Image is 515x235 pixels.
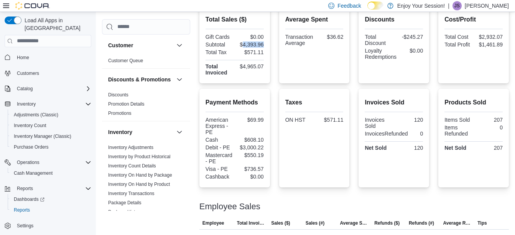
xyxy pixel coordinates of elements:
div: $3,000.22 [236,144,264,151]
span: Reports [17,185,33,192]
button: Customer [175,41,184,50]
span: Refunds ($) [374,220,400,226]
span: Inventory by Product Historical [108,154,171,160]
span: Package History [108,209,142,215]
div: Items Refunded [444,124,472,137]
span: Refunds (#) [409,220,434,226]
span: Catalog [14,84,91,93]
span: Discounts [108,92,128,98]
div: $4,965.07 [236,63,264,70]
strong: Total Invoiced [206,63,227,76]
a: Promotion Details [108,101,145,107]
span: Cash Management [11,169,91,178]
a: Customer Queue [108,58,143,63]
button: Settings [2,220,94,231]
h2: Products Sold [444,98,503,107]
span: Settings [17,223,33,229]
a: Home [14,53,32,62]
div: $608.10 [236,137,264,143]
h2: Cost/Profit [444,15,503,24]
span: Promotions [108,110,132,116]
button: Reports [8,205,94,215]
a: Purchase Orders [11,142,52,152]
span: Tips [477,220,487,226]
div: $736.57 [236,166,264,172]
button: Inventory [2,99,94,109]
span: Dashboards [14,196,44,202]
button: Customer [108,41,173,49]
button: Reports [2,183,94,194]
div: $2,932.07 [475,34,503,40]
strong: Net Sold [444,145,466,151]
div: American Express - PE [206,117,233,135]
div: $4,393.96 [236,41,264,48]
span: Inventory Transactions [108,190,155,197]
span: Operations [17,159,39,165]
span: Adjustments (Classic) [14,112,58,118]
span: Employee [202,220,224,226]
h2: Invoices Sold [365,98,423,107]
h3: Customer [108,41,133,49]
p: Enjoy Your Session! [397,1,445,10]
button: Inventory [108,128,173,136]
div: Mastercard - PE [206,152,233,164]
span: Inventory [14,99,91,109]
a: Inventory Count [11,121,49,130]
span: Inventory On Hand by Package [108,172,172,178]
span: Dashboards [11,195,91,204]
span: Customer Queue [108,58,143,64]
span: Inventory Count [11,121,91,130]
a: Dashboards [11,195,48,204]
div: Total Profit [444,41,472,48]
div: $550.19 [236,152,264,158]
div: 207 [475,145,503,151]
button: Operations [14,158,43,167]
a: Inventory Count Details [108,163,156,169]
button: Discounts & Promotions [108,76,173,83]
a: Inventory Adjustments [108,145,153,150]
span: Inventory [17,101,36,107]
span: Sales ($) [271,220,290,226]
div: Total Tax [206,49,233,55]
a: Inventory by Product Historical [108,154,171,159]
button: Customers [2,68,94,79]
span: Operations [14,158,91,167]
button: Purchase Orders [8,142,94,152]
button: Catalog [14,84,36,93]
div: Loyalty Redemptions [365,48,397,60]
span: Average Refund [443,220,472,226]
button: Discounts & Promotions [175,75,184,84]
div: $0.00 [236,174,264,180]
div: Debit - PE [206,144,233,151]
span: Feedback [337,2,361,10]
button: Reports [14,184,36,193]
a: Package Details [108,200,142,205]
h2: Total Sales ($) [206,15,264,24]
button: Catalog [2,83,94,94]
span: Average Sale [340,220,369,226]
p: [PERSON_NAME] [465,1,509,10]
span: JS [454,1,460,10]
span: Customers [17,70,39,76]
h2: Taxes [285,98,344,107]
span: Inventory On Hand by Product [108,181,170,187]
a: Inventory Transactions [108,191,155,196]
button: Inventory [14,99,39,109]
button: Inventory Manager (Classic) [8,131,94,142]
a: Discounts [108,92,128,98]
span: Load All Apps in [GEOGRAPHIC_DATA] [21,17,91,32]
button: Cash Management [8,168,94,179]
div: Discounts & Promotions [102,90,190,121]
h3: Employee Sales [199,202,260,211]
span: Customers [14,68,91,78]
img: Cova [15,2,50,10]
button: Adjustments (Classic) [8,109,94,120]
div: Transaction Average [285,34,313,46]
a: Adjustments (Classic) [11,110,61,119]
div: $571.11 [236,49,264,55]
button: Operations [2,157,94,168]
strong: Net Sold [365,145,387,151]
span: Purchase Orders [14,144,49,150]
p: | [448,1,449,10]
span: Settings [14,221,91,230]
